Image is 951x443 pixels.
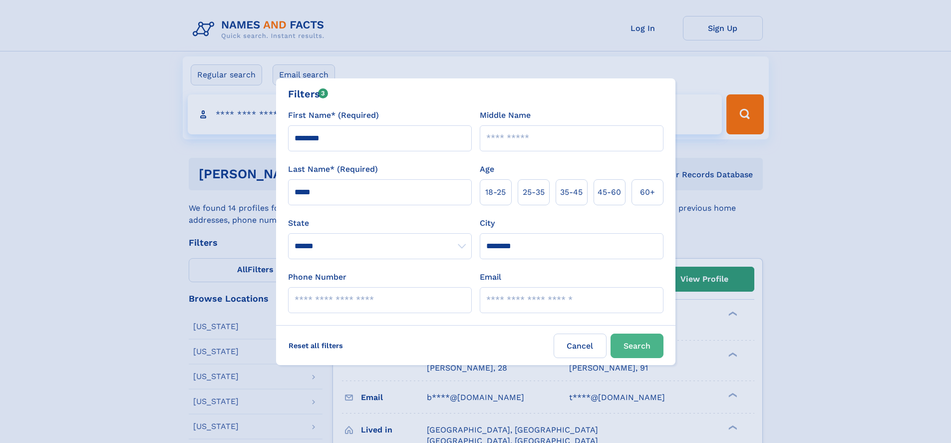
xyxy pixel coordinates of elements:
label: Cancel [554,334,607,358]
div: Filters [288,86,328,101]
button: Search [611,334,663,358]
span: 25‑35 [523,186,545,198]
label: Middle Name [480,109,531,121]
span: 35‑45 [560,186,583,198]
label: Email [480,271,501,283]
span: 18‑25 [485,186,506,198]
label: First Name* (Required) [288,109,379,121]
label: Phone Number [288,271,346,283]
label: Reset all filters [282,334,349,358]
label: Age [480,163,494,175]
span: 45‑60 [598,186,621,198]
label: City [480,217,495,229]
label: State [288,217,472,229]
span: 60+ [640,186,655,198]
label: Last Name* (Required) [288,163,378,175]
